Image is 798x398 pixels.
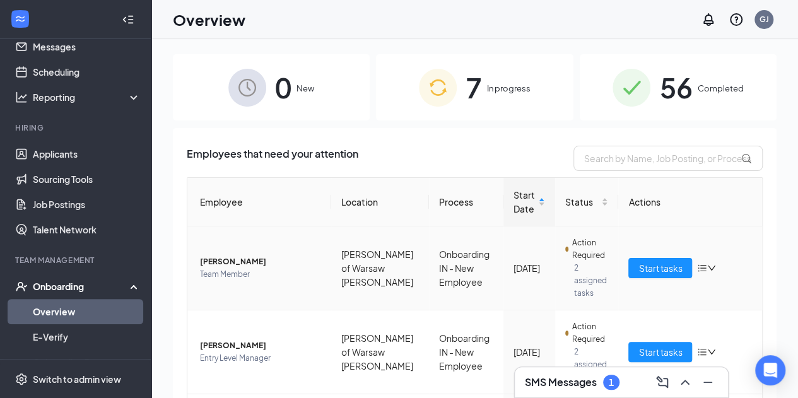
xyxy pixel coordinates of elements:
[513,188,536,216] span: Start Date
[33,141,141,167] a: Applicants
[33,324,141,349] a: E-Verify
[466,66,482,109] span: 7
[296,82,314,95] span: New
[15,122,138,133] div: Hiring
[609,377,614,388] div: 1
[697,263,707,273] span: bars
[33,59,141,85] a: Scheduling
[173,9,245,30] h1: Overview
[15,280,28,293] svg: UserCheck
[700,375,715,390] svg: Minimize
[572,320,608,346] span: Action Required
[15,373,28,385] svg: Settings
[122,13,134,26] svg: Collapse
[697,82,743,95] span: Completed
[33,299,141,324] a: Overview
[652,372,672,392] button: ComposeMessage
[701,12,716,27] svg: Notifications
[707,264,716,272] span: down
[200,268,321,281] span: Team Member
[513,345,546,359] div: [DATE]
[331,226,429,310] td: [PERSON_NAME] of Warsaw [PERSON_NAME]
[14,13,26,25] svg: WorkstreamLogo
[33,217,141,242] a: Talent Network
[574,346,608,383] span: 2 assigned tasks
[33,280,130,293] div: Onboarding
[525,375,597,389] h3: SMS Messages
[33,373,121,385] div: Switch to admin view
[15,91,28,103] svg: Analysis
[33,34,141,59] a: Messages
[565,195,599,209] span: Status
[678,375,693,390] svg: ChevronUp
[429,226,503,310] td: Onboarding IN - New Employee
[655,375,670,390] svg: ComposeMessage
[187,178,331,226] th: Employee
[33,349,141,375] a: Onboarding Documents
[200,255,321,268] span: [PERSON_NAME]
[698,372,718,392] button: Minimize
[697,347,707,357] span: bars
[572,237,608,262] span: Action Required
[331,310,429,394] td: [PERSON_NAME] of Warsaw [PERSON_NAME]
[187,146,358,171] span: Employees that need your attention
[659,66,692,109] span: 56
[487,82,531,95] span: In progress
[729,12,744,27] svg: QuestionInfo
[755,355,785,385] div: Open Intercom Messenger
[675,372,695,392] button: ChevronUp
[513,261,546,275] div: [DATE]
[33,91,141,103] div: Reporting
[628,258,692,278] button: Start tasks
[331,178,429,226] th: Location
[429,178,503,226] th: Process
[200,352,321,365] span: Entry Level Manager
[15,255,138,266] div: Team Management
[638,345,682,359] span: Start tasks
[275,66,291,109] span: 0
[707,348,716,356] span: down
[638,261,682,275] span: Start tasks
[33,192,141,217] a: Job Postings
[555,178,618,226] th: Status
[628,342,692,362] button: Start tasks
[573,146,763,171] input: Search by Name, Job Posting, or Process
[760,14,769,25] div: GJ
[33,167,141,192] a: Sourcing Tools
[618,178,762,226] th: Actions
[429,310,503,394] td: Onboarding IN - New Employee
[574,262,608,300] span: 2 assigned tasks
[200,339,321,352] span: [PERSON_NAME]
